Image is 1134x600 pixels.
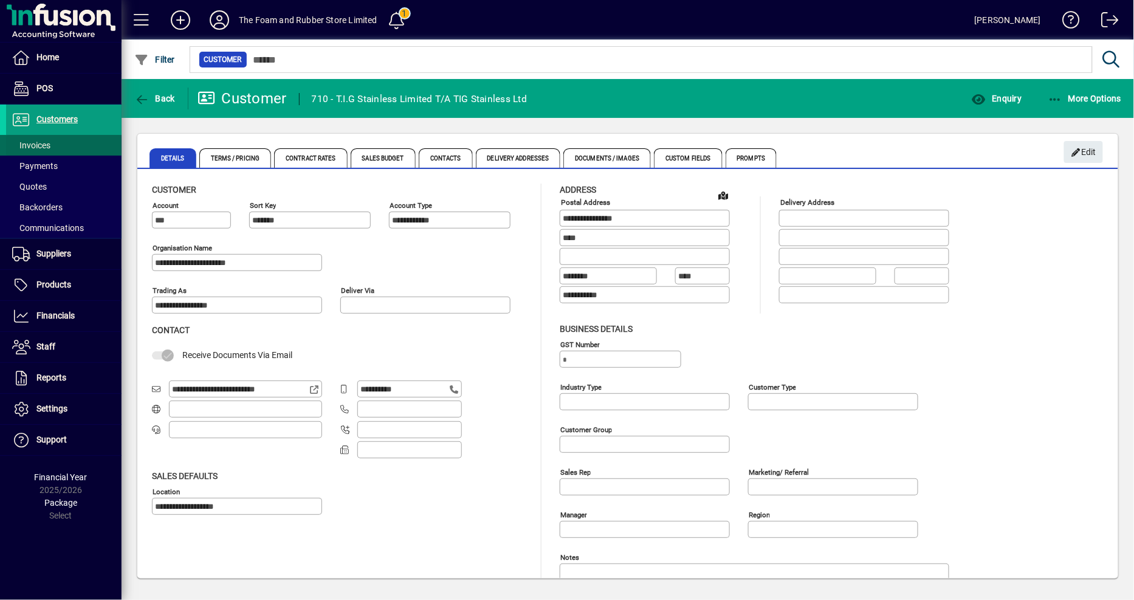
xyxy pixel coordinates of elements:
a: Home [6,43,122,73]
a: Communications [6,218,122,238]
a: Logout [1092,2,1119,42]
span: Enquiry [971,94,1022,103]
span: Contact [152,325,190,335]
mat-label: Region [749,510,770,519]
mat-label: Organisation name [153,244,212,252]
a: Support [6,425,122,455]
span: Staff [36,342,55,351]
span: Customer [152,185,196,195]
span: Package [44,498,77,508]
a: Knowledge Base [1053,2,1080,42]
mat-label: Customer type [749,382,796,391]
a: Staff [6,332,122,362]
span: Delivery Addresses [476,148,561,168]
span: Sales Budget [351,148,416,168]
a: Financials [6,301,122,331]
a: View on map [713,185,733,205]
mat-label: Manager [560,510,587,519]
span: Contract Rates [274,148,347,168]
span: Suppliers [36,249,71,258]
a: Products [6,270,122,300]
span: Home [36,52,59,62]
span: Communications [12,223,84,233]
span: Financial Year [35,472,88,482]
mat-label: Customer group [560,425,612,433]
span: Terms / Pricing [199,148,272,168]
span: Contacts [419,148,473,168]
mat-label: GST Number [560,340,600,348]
span: Reports [36,373,66,382]
mat-label: Sales rep [560,467,591,476]
span: Prompts [726,148,777,168]
mat-label: Sort key [250,201,276,210]
a: POS [6,74,122,104]
span: Products [36,280,71,289]
span: More Options [1048,94,1122,103]
mat-label: Marketing/ Referral [749,467,809,476]
span: Financials [36,311,75,320]
span: Filter [134,55,175,64]
mat-label: Industry type [560,382,602,391]
span: Settings [36,404,67,413]
span: Details [149,148,196,168]
span: Custom Fields [654,148,722,168]
button: Back [131,88,178,109]
app-page-header-button: Back [122,88,188,109]
mat-label: Trading as [153,286,187,295]
div: Customer [198,89,287,108]
button: Edit [1064,141,1103,163]
a: Quotes [6,176,122,197]
button: Add [161,9,200,31]
span: Receive Documents Via Email [182,350,292,360]
div: [PERSON_NAME] [975,10,1041,30]
div: 710 - T.I.G Stainless Limited T/A TIG Stainless Ltd [312,89,527,109]
button: Profile [200,9,239,31]
span: Sales defaults [152,471,218,481]
span: Support [36,435,67,444]
span: Documents / Images [563,148,651,168]
mat-label: Location [153,487,180,495]
a: Invoices [6,135,122,156]
div: The Foam and Rubber Store Limited [239,10,377,30]
span: Backorders [12,202,63,212]
span: Back [134,94,175,103]
span: Business details [560,324,633,334]
button: More Options [1045,88,1125,109]
a: Settings [6,394,122,424]
a: Suppliers [6,239,122,269]
button: Filter [131,49,178,71]
mat-label: Deliver via [341,286,374,295]
a: Backorders [6,197,122,218]
span: Address [560,185,596,195]
mat-label: Account Type [390,201,432,210]
span: Quotes [12,182,47,191]
a: Reports [6,363,122,393]
span: Customer [204,53,242,66]
mat-label: Account [153,201,179,210]
span: Edit [1071,142,1097,162]
span: POS [36,83,53,93]
span: Invoices [12,140,50,150]
span: Customers [36,114,78,124]
span: Payments [12,161,58,171]
mat-label: Notes [560,553,579,561]
button: Enquiry [968,88,1025,109]
a: Payments [6,156,122,176]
